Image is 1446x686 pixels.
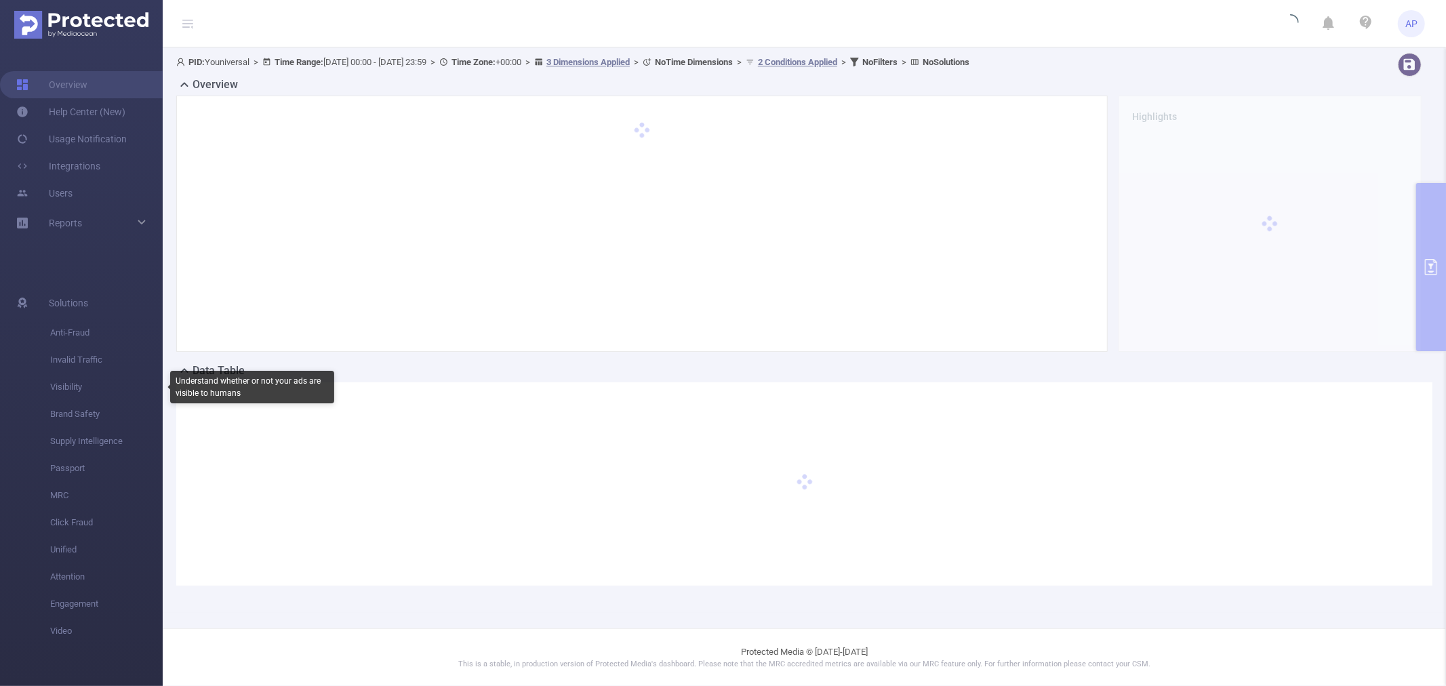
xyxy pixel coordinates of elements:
[49,289,88,317] span: Solutions
[50,346,163,374] span: Invalid Traffic
[49,218,82,228] span: Reports
[50,509,163,536] span: Click Fraud
[733,57,746,67] span: >
[193,363,245,379] h2: Data Table
[655,57,733,67] b: No Time Dimensions
[176,58,188,66] i: icon: user
[451,57,496,67] b: Time Zone:
[546,57,630,67] u: 3 Dimensions Applied
[16,125,127,153] a: Usage Notification
[49,209,82,237] a: Reports
[16,98,125,125] a: Help Center (New)
[898,57,910,67] span: >
[50,401,163,428] span: Brand Safety
[275,57,323,67] b: Time Range:
[50,428,163,455] span: Supply Intelligence
[50,563,163,590] span: Attention
[521,57,534,67] span: >
[50,536,163,563] span: Unified
[50,482,163,509] span: MRC
[188,57,205,67] b: PID:
[50,374,163,401] span: Visibility
[16,71,87,98] a: Overview
[170,371,334,403] div: Understand whether or not your ads are visible to humans
[16,180,73,207] a: Users
[758,57,837,67] u: 2 Conditions Applied
[50,455,163,482] span: Passport
[249,57,262,67] span: >
[163,628,1446,686] footer: Protected Media © [DATE]-[DATE]
[197,659,1412,670] p: This is a stable, in production version of Protected Media's dashboard. Please note that the MRC ...
[1405,10,1418,37] span: AP
[630,57,643,67] span: >
[14,11,148,39] img: Protected Media
[923,57,969,67] b: No Solutions
[50,319,163,346] span: Anti-Fraud
[426,57,439,67] span: >
[193,77,238,93] h2: Overview
[16,153,100,180] a: Integrations
[837,57,850,67] span: >
[1283,14,1299,33] i: icon: loading
[176,57,969,67] span: Youniversal [DATE] 00:00 - [DATE] 23:59 +00:00
[50,590,163,618] span: Engagement
[862,57,898,67] b: No Filters
[50,618,163,645] span: Video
